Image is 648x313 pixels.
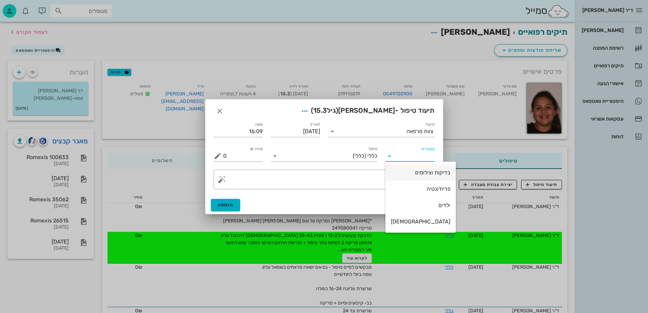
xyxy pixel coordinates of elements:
[391,186,450,192] div: פריודונטיה
[391,169,450,176] div: בדיקות וצילומים
[218,202,234,208] span: הוספה
[255,122,263,127] label: שעה
[328,126,435,137] div: תיעודצוות מרפאה
[391,202,450,208] div: ילדים
[309,122,320,127] label: תאריך
[313,106,327,114] span: 15.3
[368,146,377,152] label: טיפול
[421,146,435,152] label: קטגוריה
[299,105,435,117] span: תיעוד טיפול -
[250,146,263,152] label: מחיר ₪
[406,128,433,135] div: צוות מרפאה
[391,218,450,225] div: [DEMOGRAPHIC_DATA]
[214,152,222,160] button: מחיר ₪ appended action
[353,153,366,159] span: (כללי)
[367,153,377,159] span: כללי
[211,199,240,211] button: הוספה
[338,106,395,114] span: [PERSON_NAME]
[425,122,435,127] label: תיעוד
[311,106,338,114] span: (גיל )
